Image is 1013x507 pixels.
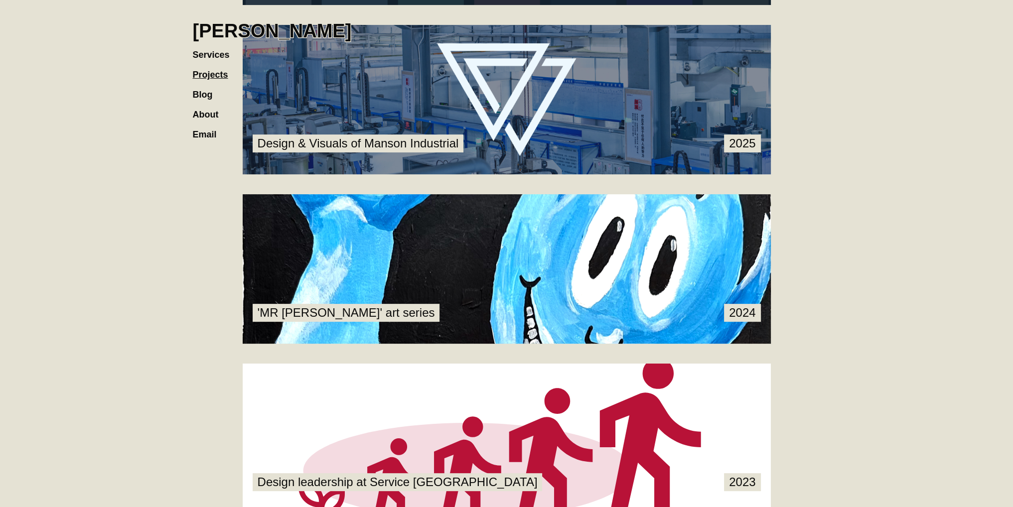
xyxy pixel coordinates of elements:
[193,120,227,139] a: Email
[193,10,352,42] a: home
[193,60,238,80] a: Projects
[193,100,229,120] a: About
[193,20,352,42] h1: [PERSON_NAME]
[193,40,240,60] a: Services
[193,80,223,100] a: Blog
